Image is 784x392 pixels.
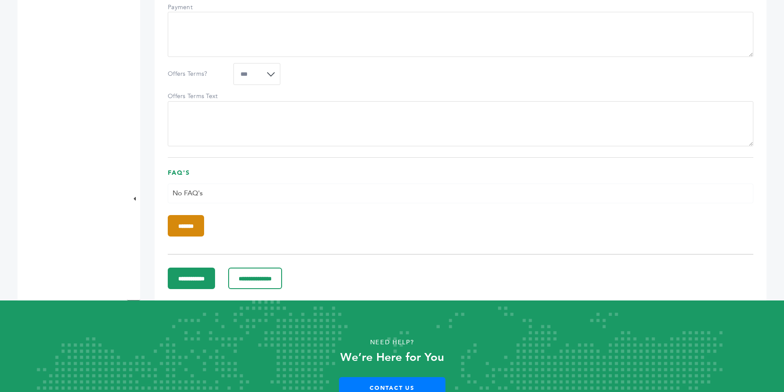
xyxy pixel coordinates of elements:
span: No FAQ's [173,188,203,198]
p: Need Help? [39,336,745,349]
label: Offers Terms Text [168,92,229,101]
label: Offers Terms? [168,70,229,78]
h3: FAQ's [168,169,753,184]
label: Payment [168,3,229,12]
strong: We’re Here for You [340,350,444,365]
